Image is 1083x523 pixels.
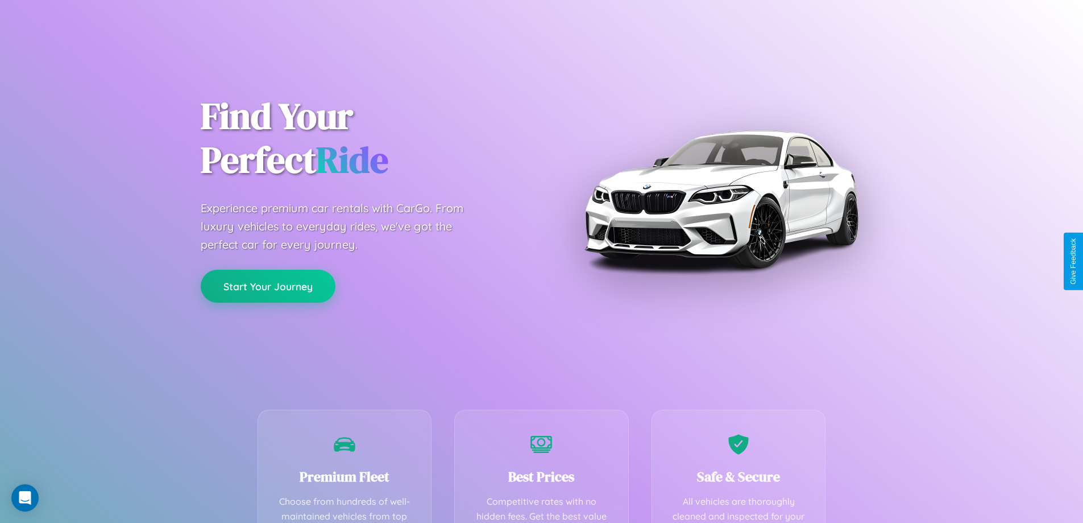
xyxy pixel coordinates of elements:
img: Premium BMW car rental vehicle [579,57,863,341]
p: Experience premium car rentals with CarGo. From luxury vehicles to everyday rides, we've got the ... [201,199,485,254]
div: Give Feedback [1069,238,1077,285]
h3: Safe & Secure [669,467,808,486]
h1: Find Your Perfect [201,94,525,182]
h3: Best Prices [472,467,611,486]
button: Start Your Journey [201,270,335,303]
span: Ride [316,135,388,184]
h3: Premium Fleet [275,467,414,486]
div: Open Intercom Messenger [11,484,39,512]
